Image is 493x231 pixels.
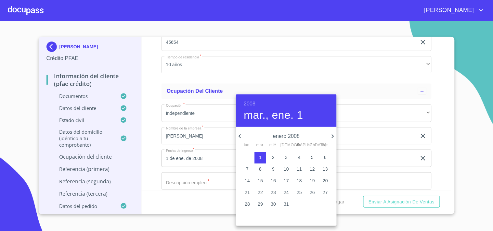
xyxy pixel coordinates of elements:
[324,154,327,161] p: 6
[272,154,275,161] p: 2
[271,189,276,196] p: 23
[258,177,263,184] p: 15
[280,175,292,187] button: 17
[271,201,276,207] p: 30
[254,175,266,187] button: 15
[297,166,302,172] p: 11
[280,142,292,149] span: [DEMOGRAPHIC_DATA].
[267,187,279,199] button: 23
[271,177,276,184] p: 16
[284,177,289,184] p: 17
[319,142,331,149] span: dom.
[293,187,305,199] button: 25
[311,154,314,161] p: 5
[319,164,331,175] button: 13
[323,166,328,172] p: 13
[254,187,266,199] button: 22
[323,177,328,184] p: 20
[284,201,289,207] p: 31
[245,189,250,196] p: 21
[267,142,279,149] span: mié.
[267,152,279,164] button: 2
[297,189,302,196] p: 25
[306,152,318,164] button: 5
[254,152,266,164] button: 1
[306,175,318,187] button: 19
[272,166,275,172] p: 9
[293,142,305,149] span: vie.
[310,189,315,196] p: 26
[293,152,305,164] button: 4
[280,199,292,210] button: 31
[241,187,253,199] button: 21
[245,201,250,207] p: 28
[241,142,253,149] span: lun.
[254,199,266,210] button: 29
[244,132,329,140] p: enero 2008
[267,199,279,210] button: 30
[258,201,263,207] p: 29
[306,187,318,199] button: 26
[244,99,255,108] button: 2008
[258,189,263,196] p: 22
[241,164,253,175] button: 7
[254,142,266,149] span: mar.
[306,142,318,149] span: sáb.
[319,152,331,164] button: 6
[284,189,289,196] p: 24
[241,175,253,187] button: 14
[310,177,315,184] p: 19
[284,166,289,172] p: 10
[241,199,253,210] button: 28
[285,154,288,161] p: 3
[259,166,262,172] p: 8
[267,175,279,187] button: 16
[319,175,331,187] button: 20
[323,189,328,196] p: 27
[244,108,303,122] button: mar., ene. 1
[310,166,315,172] p: 12
[298,154,301,161] p: 4
[280,164,292,175] button: 10
[254,164,266,175] button: 8
[245,177,250,184] p: 14
[259,154,262,161] p: 1
[280,187,292,199] button: 24
[246,166,249,172] p: 7
[267,164,279,175] button: 9
[280,152,292,164] button: 3
[293,175,305,187] button: 18
[319,187,331,199] button: 27
[306,164,318,175] button: 12
[293,164,305,175] button: 11
[297,177,302,184] p: 18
